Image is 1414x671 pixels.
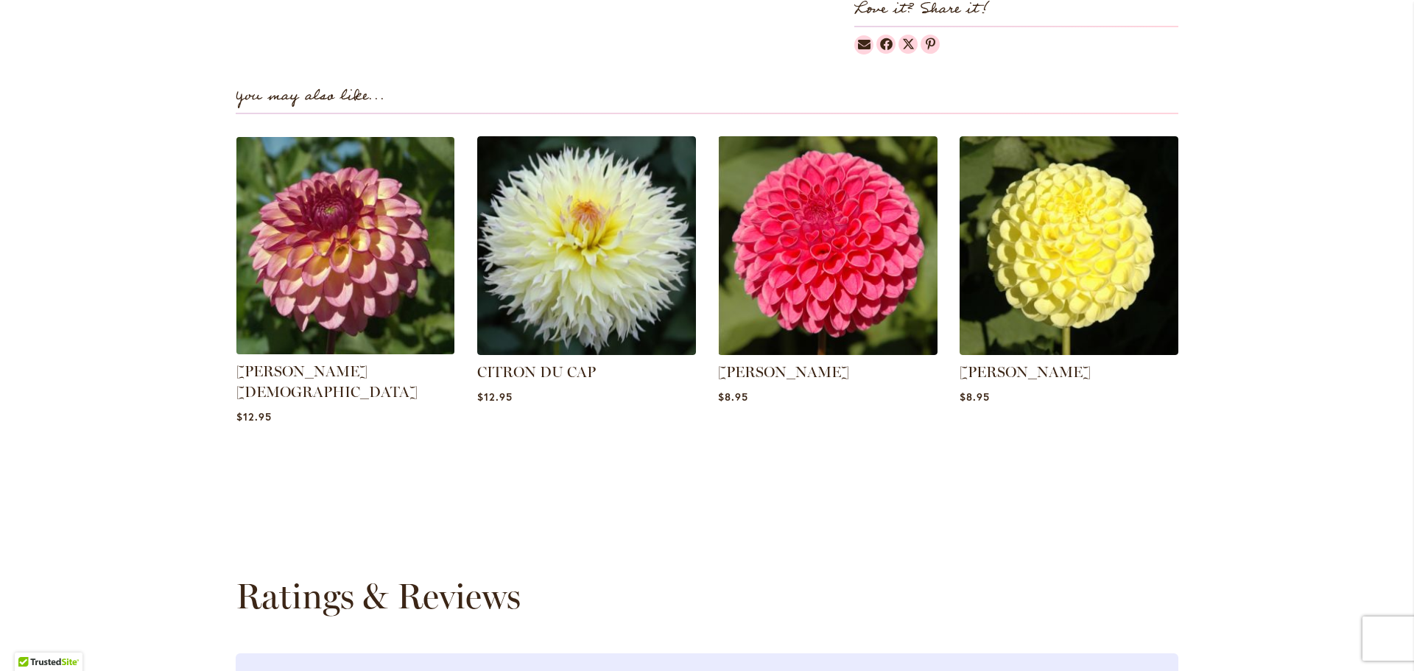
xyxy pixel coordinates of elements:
[718,136,938,356] img: REBECCA LYNN
[898,35,918,54] a: Dahlias on Twitter
[236,410,272,424] span: $12.95
[236,84,385,108] strong: You may also like...
[718,363,849,381] a: [PERSON_NAME]
[477,390,513,404] span: $12.95
[960,136,1179,356] img: NETTIE
[718,390,748,404] span: $8.95
[477,363,596,381] a: CITRON DU CAP
[236,362,418,401] a: [PERSON_NAME][DEMOGRAPHIC_DATA]
[11,619,52,660] iframe: Launch Accessibility Center
[236,343,454,357] a: Foxy Lady
[960,363,1091,381] a: [PERSON_NAME]
[960,390,990,404] span: $8.95
[921,35,940,54] a: Dahlias on Pinterest
[477,344,697,358] a: CITRON DU CAP
[718,344,938,358] a: REBECCA LYNN
[876,35,896,54] a: Dahlias on Facebook
[231,131,460,359] img: Foxy Lady
[477,136,697,356] img: CITRON DU CAP
[236,575,521,617] strong: Ratings & Reviews
[960,344,1179,358] a: NETTIE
